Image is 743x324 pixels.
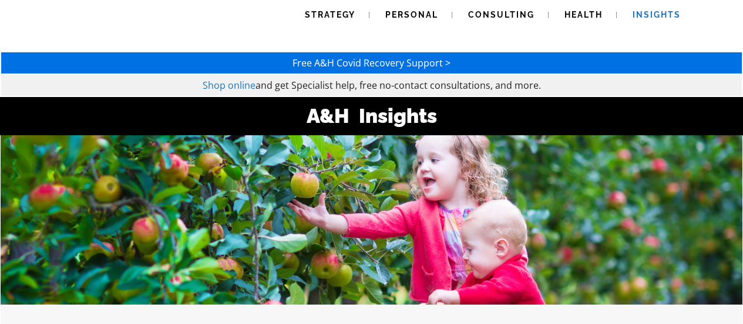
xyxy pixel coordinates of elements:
[255,79,541,92] span: and get Specialist help, free no-contact consultations, and more.
[468,10,534,19] span: Consulting
[305,10,355,19] span: Strategy
[307,104,437,128] strong: A&H Insights
[203,79,255,92] a: Shop online
[564,10,603,19] span: Health
[633,10,681,19] span: Insights
[293,56,450,69] a: Free A&H Covid Recovery Support >
[385,10,438,19] span: Personal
